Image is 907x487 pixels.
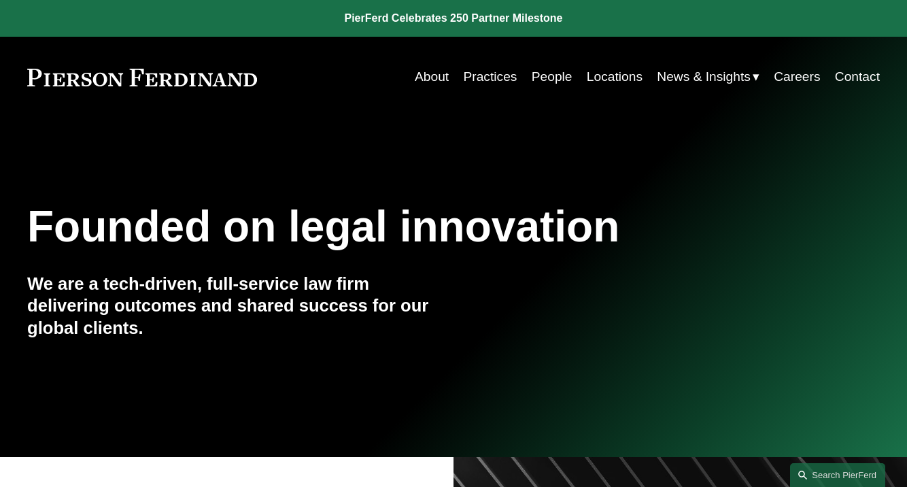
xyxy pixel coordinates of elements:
[415,64,449,90] a: About
[657,64,759,90] a: folder dropdown
[27,273,453,339] h4: We are a tech-driven, full-service law firm delivering outcomes and shared success for our global...
[835,64,880,90] a: Contact
[532,64,572,90] a: People
[464,64,517,90] a: Practices
[587,64,643,90] a: Locations
[790,463,885,487] a: Search this site
[657,65,751,89] span: News & Insights
[774,64,820,90] a: Careers
[27,202,738,252] h1: Founded on legal innovation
